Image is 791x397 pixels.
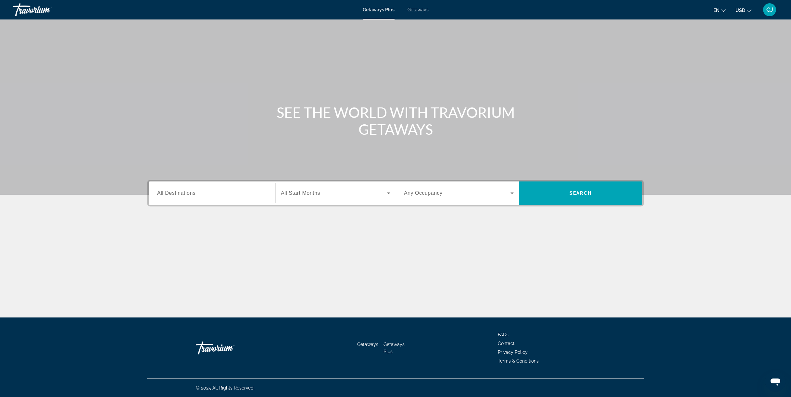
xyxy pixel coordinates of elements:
[766,6,773,13] span: CJ
[404,190,443,196] span: Any Occupancy
[157,190,195,196] span: All Destinations
[281,190,320,196] span: All Start Months
[13,1,78,18] a: Travorium
[357,342,378,347] a: Getaways
[713,8,720,13] span: en
[498,341,515,346] a: Contact
[498,358,539,364] a: Terms & Conditions
[735,8,745,13] span: USD
[383,342,405,354] a: Getaways Plus
[408,7,429,12] a: Getaways
[363,7,395,12] a: Getaways Plus
[765,371,786,392] iframe: Button to launch messaging window
[519,181,642,205] button: Search
[735,6,751,15] button: Change currency
[761,3,778,17] button: User Menu
[274,104,517,138] h1: SEE THE WORLD WITH TRAVORIUM GETAWAYS
[196,338,261,358] a: Travorium
[149,181,642,205] div: Search widget
[570,191,592,196] span: Search
[498,350,528,355] a: Privacy Policy
[713,6,726,15] button: Change language
[498,332,509,337] a: FAQs
[196,385,255,391] span: © 2025 All Rights Reserved.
